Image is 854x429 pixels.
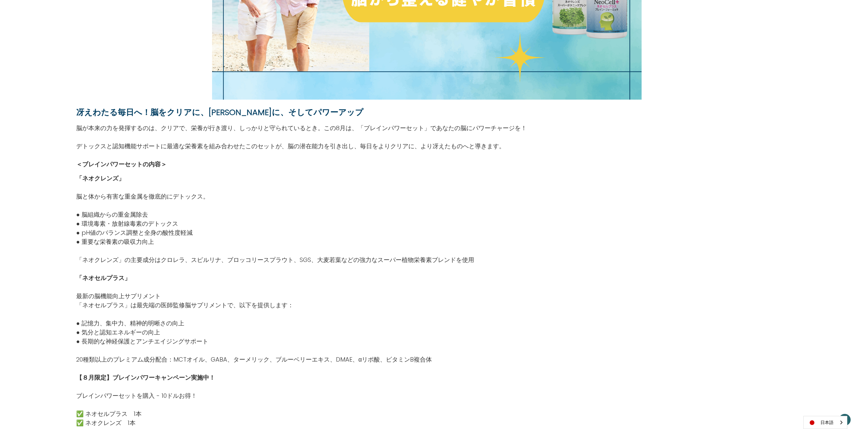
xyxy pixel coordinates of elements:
p: 最新の脳機能向上サプリメント 「ネオセルプラス」は最先端の医師監修脳サプリメントで、以下を提供します： [76,291,474,310]
strong: ＜ブレインパワーセットの内容＞ [76,160,167,168]
p: 脳が本来の力を発揮するのは、クリアで、栄養が行き渡り、しっかりと守られているとき。この8月は、「ブレインパワーセット」であなたの脳にパワーチャージを！ デトックスと認知機能サポートに最適な栄養素... [76,123,527,151]
p: ● 記憶力、集中力、精神的明晰さの向上 [76,319,474,328]
p: 「ネオクレンズ」の主要成分はクロレラ、スピルリナ、ブロッコリースプラウト、SGS、大麦若葉などの強力なスーパー植物栄養素ブレンドを使用 [76,255,474,264]
strong: 【８月限定】ブレインパワーキャンペーン実施中！ [76,373,215,382]
p: 脳と体から有害な重金属を徹底的にデトックス。 [76,192,474,201]
strong: 「ネオクレンズ」 [76,174,124,182]
p: ● 環境毒素・放射線毒素のデトックス [76,219,474,228]
div: Language [803,416,847,429]
p: ● 長期的な神経保護とアンチエイジングサポート [76,337,474,346]
p: ● 脳組織からの重金属除去 [76,210,474,219]
span: 「ネオセルプラス」 [76,274,131,282]
strong: 冴えわたる毎日へ！脳をクリアに、[PERSON_NAME]に、そしてパワーアップ [76,107,363,118]
p: 20種類以上のプレミアム成分配合：MCTオイル、GABA、ターメリック、ブルーベリーエキス、DMAE、αリポ酸、ビタミンB複合体 [76,355,474,364]
p: ● 気分と認知エネルギーの向上 [76,328,474,337]
aside: Language selected: 日本語 [803,416,847,429]
p: ● pH値のバランス調整と全身の酸性度軽減 [76,228,474,237]
a: 日本語 [804,416,847,429]
p: ● 重要な栄養素の吸収力向上 [76,237,474,246]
